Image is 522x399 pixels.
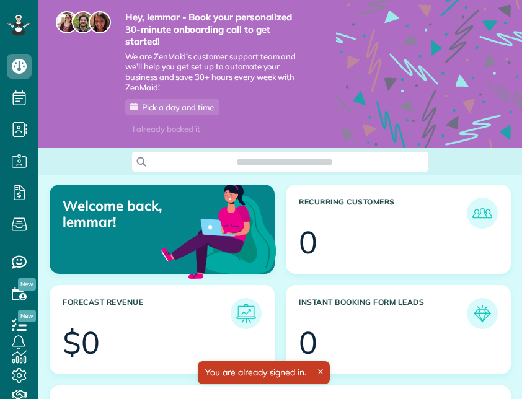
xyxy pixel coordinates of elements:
span: We are ZenMaid’s customer support team and we’ll help you get set up to automate your business an... [125,51,299,94]
h3: Forecast Revenue [63,298,231,329]
div: 0 [299,227,317,258]
span: New [18,278,36,291]
a: Pick a day and time [125,99,219,115]
p: Welcome back, lemmar! [63,198,202,230]
h3: Recurring Customers [299,198,467,229]
h3: Instant Booking Form Leads [299,298,467,329]
div: You are already signed in. [198,361,330,384]
img: maria-72a9807cf96188c08ef61303f053569d2e2a8a1cde33d635c8a3ac13582a053d.jpg [56,11,78,33]
div: I already booked it [125,121,208,137]
span: New [18,310,36,322]
img: michelle-19f622bdf1676172e81f8f8fba1fb50e276960ebfe0243fe18214015130c80e4.jpg [89,11,111,33]
img: icon_recurring_customers-cf858462ba22bcd05b5a5880d41d6543d210077de5bb9ebc9590e49fd87d84ed.png [470,201,495,226]
span: Search ZenMaid… [249,156,319,168]
strong: Hey, lemmar - Book your personalized 30-minute onboarding call to get started! [125,11,299,48]
div: 0 [299,327,317,358]
span: Pick a day and time [142,102,214,112]
div: $0 [63,327,100,358]
img: icon_form_leads-04211a6a04a5b2264e4ee56bc0799ec3eb69b7e499cbb523a139df1d13a81ae0.png [470,301,495,326]
img: dashboard_welcome-42a62b7d889689a78055ac9021e634bf52bae3f8056760290aed330b23ab8690.png [159,170,279,291]
img: icon_forecast_revenue-8c13a41c7ed35a8dcfafea3cbb826a0462acb37728057bba2d056411b612bbbe.png [234,301,259,326]
img: jorge-587dff0eeaa6aab1f244e6dc62b8924c3b6ad411094392a53c71c6c4a576187d.jpg [72,11,94,33]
